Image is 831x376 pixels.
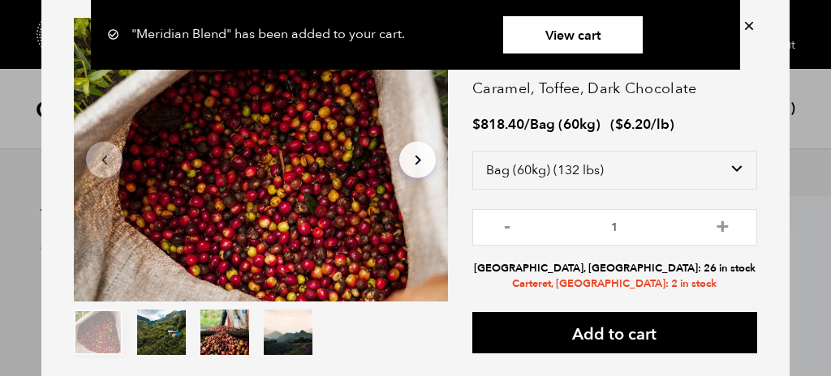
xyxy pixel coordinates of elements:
div: "Meridian Blend" has been added to your cart. [107,16,724,53]
span: ( ) [610,115,674,134]
li: Carteret, [GEOGRAPHIC_DATA]: 2 in stock [472,276,757,292]
button: - [497,217,517,233]
span: Bag (60kg) [530,115,601,134]
bdi: 818.40 [472,115,524,134]
p: Caramel, Toffee, Dark Chocolate [472,78,757,100]
h2: Meridian Blend [472,44,757,71]
span: $ [472,115,480,134]
span: / [524,115,530,134]
a: View cart [503,16,643,53]
li: [GEOGRAPHIC_DATA], [GEOGRAPHIC_DATA]: 26 in stock [472,261,757,276]
span: $ [615,115,623,134]
button: + [713,217,733,233]
button: Add to cart [472,312,757,353]
span: /lb [651,115,670,134]
bdi: 6.20 [615,115,651,134]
